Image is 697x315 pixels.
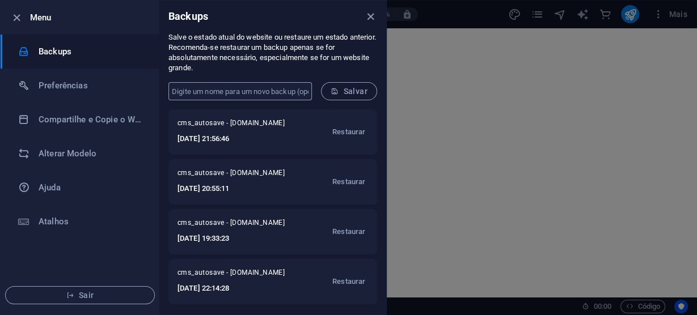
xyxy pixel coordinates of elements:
button: Salvar [321,82,377,100]
h6: [DATE] 22:14:28 [178,282,296,295]
button: close [364,10,377,23]
a: Skip to main content [5,5,80,14]
h6: Compartilhe e Copie o Website [39,113,143,126]
h6: Atalhos [39,215,143,228]
h6: [DATE] 20:55:11 [178,182,296,195]
h6: Ajuda [39,181,143,194]
a: Ajuda [1,171,159,205]
h6: [DATE] 21:56:46 [178,132,296,146]
span: Sair [15,291,145,300]
h6: Alterar Modelo [39,147,143,160]
h6: Backups [39,45,143,58]
span: Restaurar [332,225,365,239]
button: Restaurar [330,268,368,295]
span: cms_autosave - [DOMAIN_NAME] [178,218,296,232]
span: cms_autosave - [DOMAIN_NAME] [178,118,296,132]
button: Sair [5,286,155,304]
button: Restaurar [330,168,368,195]
span: cms_autosave - [DOMAIN_NAME] [178,168,296,182]
input: Digite um nome para um novo backup (opcional) [168,82,312,100]
span: Restaurar [332,175,365,189]
p: Salve o estado atual do website ou restaure um estado anterior. Recomenda-se restaurar um backup ... [168,32,377,73]
h6: Backups [168,10,208,23]
h6: Menu [30,11,150,24]
span: cms_autosave - [DOMAIN_NAME] [178,268,296,282]
h6: [DATE] 19:33:23 [178,232,296,245]
span: Restaurar [332,275,365,288]
h6: Preferências [39,79,143,92]
button: Restaurar [330,218,368,245]
span: Salvar [331,87,367,96]
span: Restaurar [332,125,365,139]
button: Restaurar [330,118,368,146]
